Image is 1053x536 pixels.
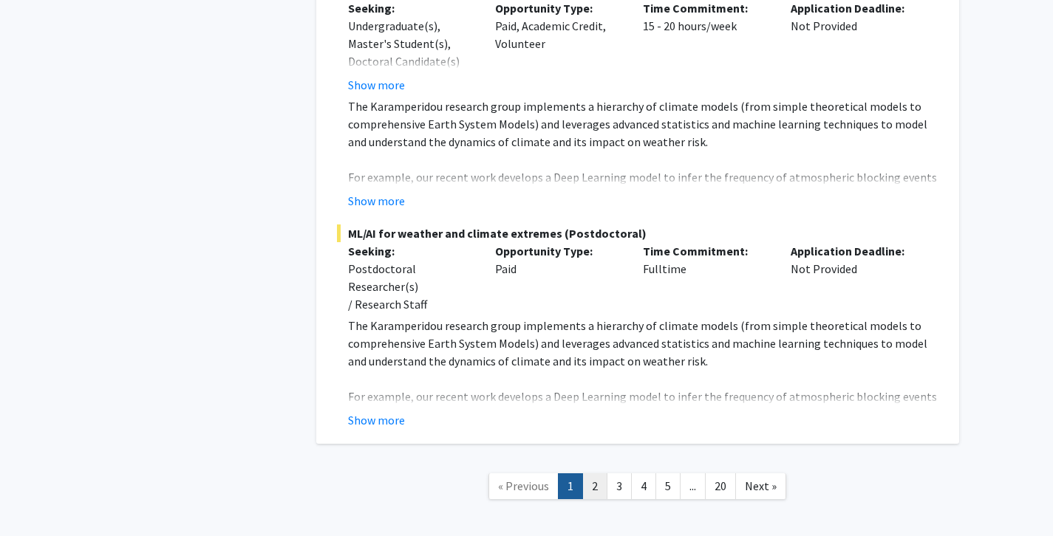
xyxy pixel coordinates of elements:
[316,458,959,518] nav: Page navigation
[705,473,736,499] a: 20
[735,473,786,499] a: Next
[337,224,938,242] span: ML/AI for weather and climate extremes (Postdoctoral)
[348,17,474,106] div: Undergraduate(s), Master's Student(s), Doctoral Candidate(s) (PhD, MD, DMD, PharmD, etc.)
[631,473,656,499] a: 4
[348,97,938,151] p: The Karamperidou research group implements a hierarchy of climate models (from simple theoretical...
[484,242,632,313] div: Paid
[791,242,916,260] p: Application Deadline:
[643,242,769,260] p: Time Commitment:
[495,242,621,260] p: Opportunity Type:
[780,242,927,313] div: Not Provided
[348,192,405,210] button: Show more
[558,473,583,499] a: 1
[498,478,549,493] span: « Previous
[348,76,405,94] button: Show more
[348,168,938,221] p: For example, our recent work develops a Deep Learning model to infer the frequency of atmospheric...
[348,388,938,441] p: For example, our recent work develops a Deep Learning model to infer the frequency of atmospheric...
[11,470,63,525] iframe: Chat
[348,242,474,260] p: Seeking:
[607,473,632,499] a: 3
[348,317,938,370] p: The Karamperidou research group implements a hierarchy of climate models (from simple theoretical...
[745,478,777,493] span: Next »
[632,242,780,313] div: Fulltime
[348,260,474,313] div: Postdoctoral Researcher(s) / Research Staff
[689,478,696,493] span: ...
[348,411,405,429] button: Show more
[582,473,607,499] a: 2
[488,473,559,499] a: Previous Page
[655,473,681,499] a: 5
